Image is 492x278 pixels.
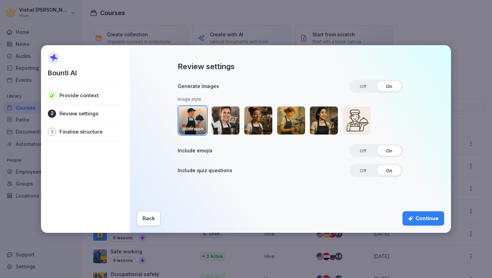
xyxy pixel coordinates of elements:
div: 3 [48,128,56,136]
img: Oil painting style [277,106,305,135]
div: 2 [48,110,56,118]
h2: Review settings [178,62,235,71]
img: Illustration style [179,106,207,135]
h3: Generate Images [178,83,219,90]
span: Off [355,81,371,91]
p: Finalise structure [59,128,102,135]
h3: Include emojis [178,147,213,154]
button: Back [137,211,161,226]
span: On [381,165,397,176]
span: Off [355,146,371,156]
div: Back [142,215,155,222]
img: AI Sparkle [48,52,59,64]
h5: Image style [178,97,403,102]
h3: Include quiz questions [178,167,232,174]
img: 3D style [244,106,272,135]
p: Provide context [59,92,99,99]
img: comic [310,106,338,135]
div: Continue [408,215,439,222]
button: Continue [402,211,444,226]
p: Review settings [59,110,98,117]
p: Bounti AI [48,68,77,78]
img: Realistic style [211,106,240,135]
span: On [381,81,397,91]
span: On [381,146,397,156]
img: Simple outline style [343,106,371,135]
span: Off [355,165,371,176]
